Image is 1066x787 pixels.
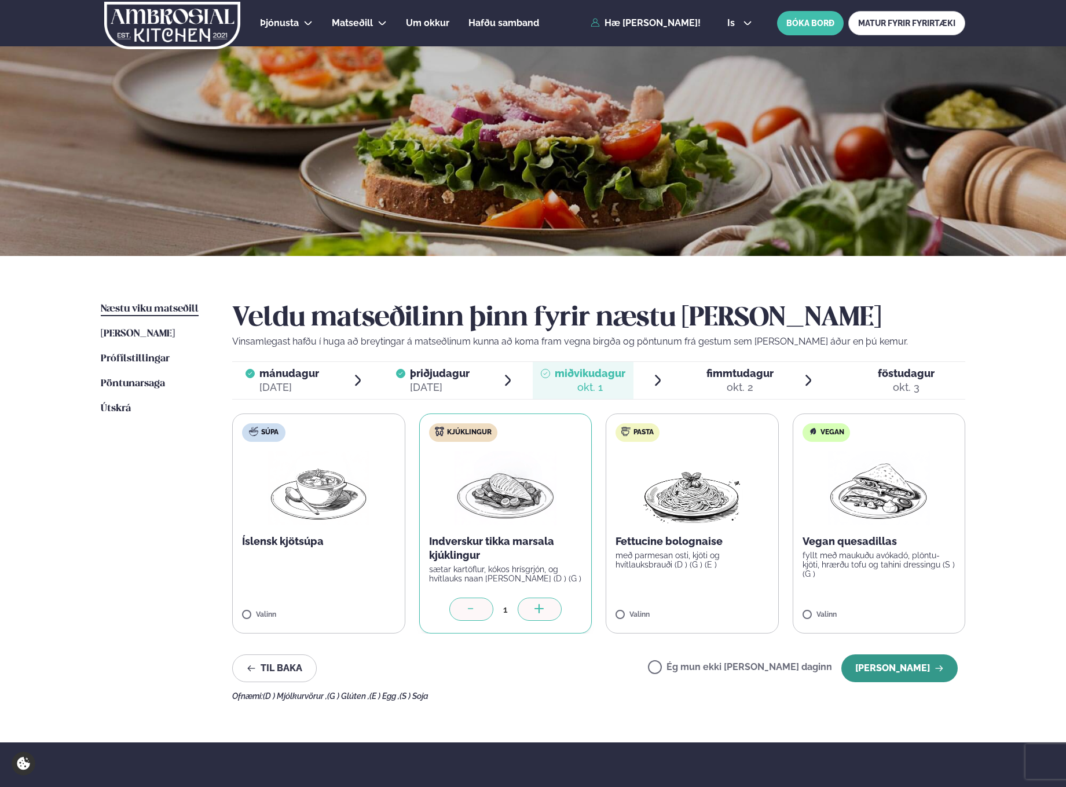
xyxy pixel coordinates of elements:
span: Þjónusta [260,17,299,28]
img: chicken.svg [435,427,444,436]
span: Kjúklingur [447,428,492,437]
span: [PERSON_NAME] [101,329,175,339]
img: Soup.png [268,451,369,525]
div: [DATE] [410,380,470,394]
p: fyllt með maukuðu avókadó, plöntu-kjöti, hrærðu tofu og tahini dressingu (S ) (G ) [803,551,956,579]
span: (E ) Egg , [369,691,400,701]
a: Næstu viku matseðill [101,302,199,316]
span: föstudagur [878,367,935,379]
img: Spagetti.png [641,451,743,525]
a: Cookie settings [12,752,35,775]
div: [DATE] [259,380,319,394]
img: pasta.svg [621,427,631,436]
img: logo [103,2,241,49]
a: Prófílstillingar [101,352,170,366]
p: Vinsamlegast hafðu í huga að breytingar á matseðlinum kunna að koma fram vegna birgða og pöntunum... [232,335,965,349]
span: fimmtudagur [706,367,774,379]
span: Um okkur [406,17,449,28]
span: miðvikudagur [555,367,625,379]
span: Vegan [820,428,844,437]
div: okt. 3 [878,380,935,394]
p: Indverskur tikka marsala kjúklingur [429,535,583,562]
span: Pasta [633,428,654,437]
div: 1 [493,603,518,616]
a: Útskrá [101,402,131,416]
a: Þjónusta [260,16,299,30]
span: Útskrá [101,404,131,413]
div: okt. 2 [706,380,774,394]
p: með parmesan osti, kjöti og hvítlauksbrauði (D ) (G ) (E ) [616,551,769,569]
button: [PERSON_NAME] [841,654,958,682]
a: Um okkur [406,16,449,30]
p: Fettucine bolognaise [616,535,769,548]
span: Næstu viku matseðill [101,304,199,314]
div: okt. 1 [555,380,625,394]
button: BÓKA BORÐ [777,11,844,35]
img: Chicken-breast.png [455,451,556,525]
button: is [718,19,761,28]
span: Pöntunarsaga [101,379,165,389]
a: Hæ [PERSON_NAME]! [591,18,701,28]
p: Íslensk kjötsúpa [242,535,395,548]
span: Hafðu samband [468,17,539,28]
span: mánudagur [259,367,319,379]
img: soup.svg [249,427,258,436]
img: Quesadilla.png [828,451,930,525]
span: Matseðill [332,17,373,28]
div: Ofnæmi: [232,691,965,701]
span: is [727,19,738,28]
span: (D ) Mjólkurvörur , [263,691,327,701]
button: Til baka [232,654,317,682]
p: Vegan quesadillas [803,535,956,548]
span: þriðjudagur [410,367,470,379]
a: Hafðu samband [468,16,539,30]
p: sætar kartöflur, kókos hrísgrjón, og hvítlauks naan [PERSON_NAME] (D ) (G ) [429,565,583,583]
span: Súpa [261,428,279,437]
a: MATUR FYRIR FYRIRTÆKI [848,11,965,35]
a: Pöntunarsaga [101,377,165,391]
a: Matseðill [332,16,373,30]
span: Prófílstillingar [101,354,170,364]
a: [PERSON_NAME] [101,327,175,341]
h2: Veldu matseðilinn þinn fyrir næstu [PERSON_NAME] [232,302,965,335]
span: (G ) Glúten , [327,691,369,701]
img: Vegan.svg [808,427,818,436]
span: (S ) Soja [400,691,428,701]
